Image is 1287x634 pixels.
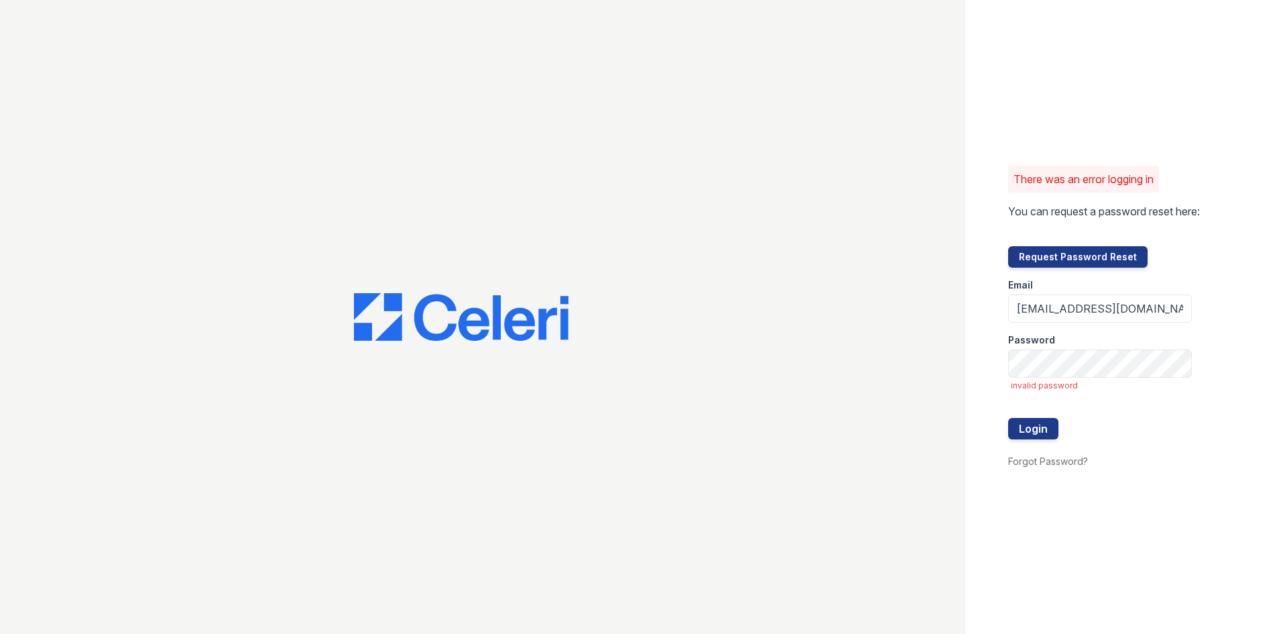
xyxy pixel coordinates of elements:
[1008,333,1055,347] label: Password
[1008,418,1058,439] button: Login
[1008,456,1088,467] a: Forgot Password?
[1008,203,1200,219] p: You can request a password reset here:
[354,293,568,341] img: CE_Logo_Blue-a8612792a0a2168367f1c8372b55b34899dd931a85d93a1a3d3e32e68fde9ad4.png
[1011,380,1192,391] span: invalid password
[1008,278,1033,292] label: Email
[1014,171,1154,187] p: There was an error logging in
[1008,246,1148,268] button: Request Password Reset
